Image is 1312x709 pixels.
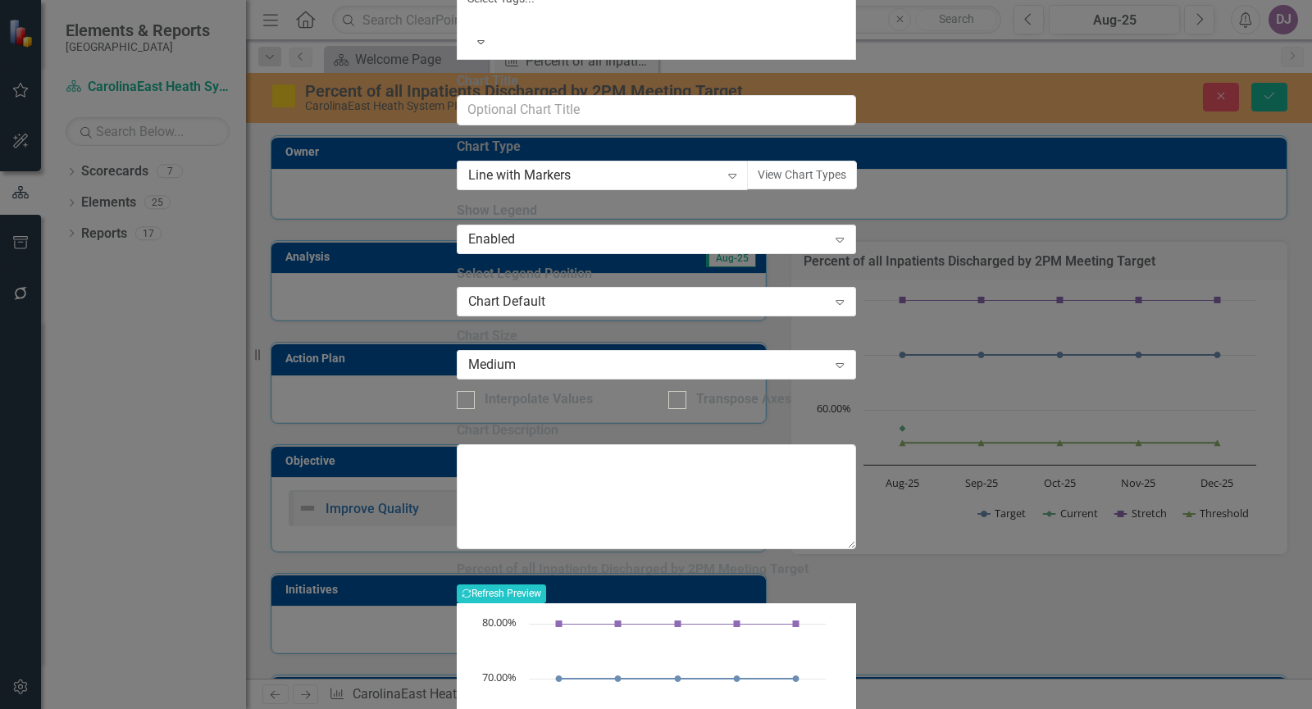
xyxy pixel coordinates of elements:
[555,675,799,682] g: Target, line 1 of 4 with 5 data points.
[457,95,856,125] input: Optional Chart Title
[468,166,720,184] div: Line with Markers
[457,265,856,284] label: Select Legend Position
[468,230,827,248] div: Enabled
[555,675,562,682] path: Aug-25, 70. Target.
[457,202,856,220] label: Show Legend
[733,620,740,627] path: Nov-25, 80. Stretch.
[792,620,799,627] path: Dec-25, 80. Stretch.
[674,675,681,682] path: Oct-25, 70. Target.
[457,138,856,157] label: Chart Type
[482,615,517,629] text: 80.00%
[457,561,856,576] h3: Percent of all Inpatients Discharged by 2PM Meeting Target
[468,356,827,375] div: Medium
[555,620,562,627] path: Aug-25, 80. Stretch.
[485,390,593,409] div: Interpolate Values
[468,293,827,311] div: Chart Default
[674,620,681,627] path: Oct-25, 80. Stretch.
[457,72,856,91] label: Chart Title
[614,620,621,627] path: Sep-25, 80. Stretch.
[555,620,799,627] g: Stretch, line 3 of 4 with 5 data points.
[792,675,799,682] path: Dec-25, 70. Target.
[696,390,791,409] div: Transpose Axes
[482,670,517,684] text: 70.00%
[457,421,856,440] label: Chart Description
[733,675,740,682] path: Nov-25, 70. Target.
[614,675,621,682] path: Sep-25, 70. Target.
[747,161,857,189] button: View Chart Types
[457,327,856,346] label: Chart Size
[457,584,546,602] button: Refresh Preview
